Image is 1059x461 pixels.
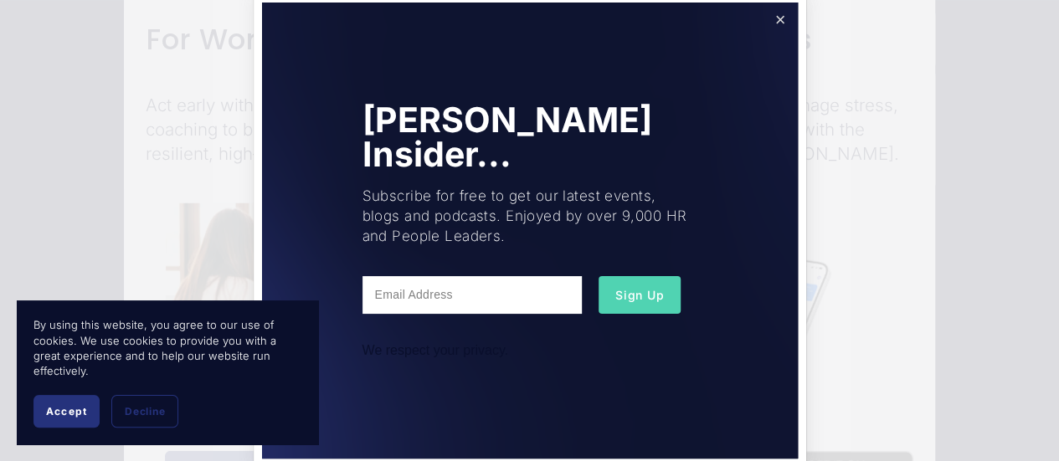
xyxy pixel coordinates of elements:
[765,5,794,34] a: Close
[33,317,301,378] p: By using this website, you agree to our use of cookies. We use cookies to provide you with a grea...
[362,343,697,358] div: We respect your privacy.
[599,276,681,314] button: Sign Up
[111,395,178,428] button: Decline
[362,103,697,172] h1: [PERSON_NAME] Insider...
[17,300,318,444] section: Cookie banner
[362,187,697,246] p: Subscribe for free to get our latest events, blogs and podcasts. Enjoyed by over 9,000 HR and Peo...
[362,276,582,314] input: Email Address
[125,405,165,417] span: Decline
[46,405,87,417] span: Accept
[33,395,100,428] button: Accept
[615,288,664,302] span: Sign Up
